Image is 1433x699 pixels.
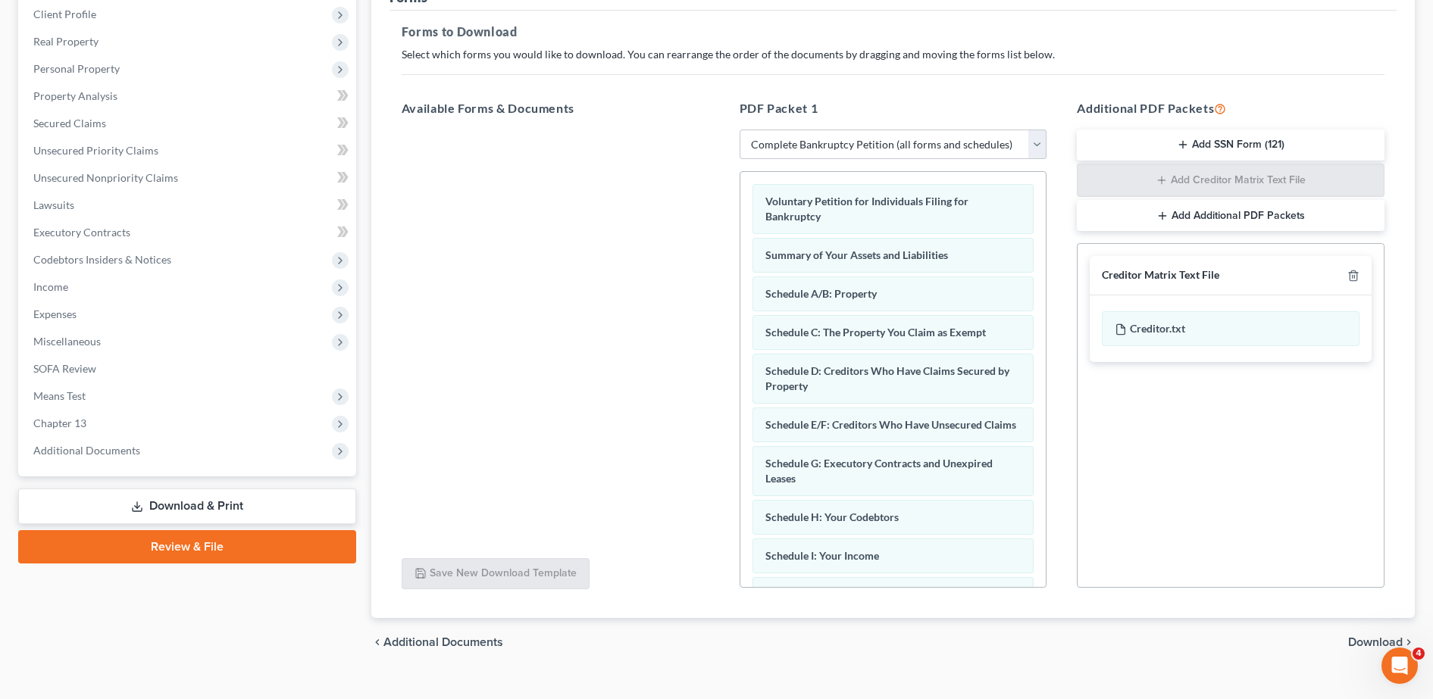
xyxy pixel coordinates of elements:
[740,99,1047,117] h5: PDF Packet 1
[1413,648,1425,660] span: 4
[765,418,1016,431] span: Schedule E/F: Creditors Who Have Unsecured Claims
[33,307,77,320] span: Expenses
[33,171,178,184] span: Unsecured Nonpriority Claims
[18,488,356,524] a: Download & Print
[21,83,356,110] a: Property Analysis
[33,280,68,293] span: Income
[765,364,1009,392] span: Schedule D: Creditors Who Have Claims Secured by Property
[33,117,106,130] span: Secured Claims
[21,219,356,246] a: Executory Contracts
[21,192,356,219] a: Lawsuits
[33,144,158,157] span: Unsecured Priority Claims
[1077,200,1385,232] button: Add Additional PDF Packets
[402,23,1385,41] h5: Forms to Download
[1403,636,1415,648] i: chevron_right
[765,326,986,339] span: Schedule C: The Property You Claim as Exempt
[765,287,877,300] span: Schedule A/B: Property
[33,253,171,266] span: Codebtors Insiders & Notices
[33,362,96,375] span: SOFA Review
[33,226,130,239] span: Executory Contracts
[33,417,86,429] span: Chapter 13
[21,137,356,164] a: Unsecured Priority Claims
[371,636,383,648] i: chevron_left
[765,510,899,523] span: Schedule H: Your Codebtors
[33,389,86,402] span: Means Test
[383,636,503,648] span: Additional Documents
[765,457,993,485] span: Schedule G: Executory Contracts and Unexpired Leases
[1077,130,1385,161] button: Add SSN Form (121)
[765,195,968,223] span: Voluntary Petition for Individuals Filing for Bankruptcy
[402,99,709,117] h5: Available Forms & Documents
[33,62,120,75] span: Personal Property
[402,558,590,590] button: Save New Download Template
[1102,268,1219,282] div: Creditor Matrix Text File
[21,164,356,192] a: Unsecured Nonpriority Claims
[33,89,117,102] span: Property Analysis
[765,549,879,562] span: Schedule I: Your Income
[33,198,74,211] span: Lawsuits
[402,47,1385,62] p: Select which forms you would like to download. You can rearrange the order of the documents by dr...
[1077,164,1385,197] button: Add Creditor Matrix Text File
[33,35,99,48] span: Real Property
[1348,636,1403,648] span: Download
[21,110,356,137] a: Secured Claims
[765,248,948,261] span: Summary of Your Assets and Liabilities
[1102,311,1359,346] div: Creditor.txt
[1077,99,1385,117] h5: Additional PDF Packets
[33,8,96,20] span: Client Profile
[371,636,503,648] a: chevron_left Additional Documents
[18,530,356,563] a: Review & File
[33,444,140,457] span: Additional Documents
[21,355,356,382] a: SOFA Review
[33,335,101,348] span: Miscellaneous
[1381,648,1418,684] iframe: Intercom live chat
[1348,636,1415,648] button: Download chevron_right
